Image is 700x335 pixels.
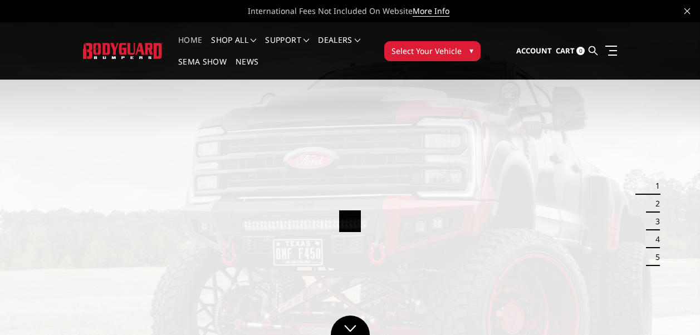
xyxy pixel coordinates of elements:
[178,36,202,58] a: Home
[236,58,258,80] a: News
[211,36,256,58] a: shop all
[576,47,585,55] span: 0
[556,36,585,66] a: Cart 0
[556,46,575,56] span: Cart
[516,46,552,56] span: Account
[391,45,462,57] span: Select Your Vehicle
[469,45,473,56] span: ▾
[83,43,163,58] img: BODYGUARD BUMPERS
[384,41,481,61] button: Select Your Vehicle
[649,248,660,266] button: 5 of 5
[649,213,660,230] button: 3 of 5
[331,316,370,335] a: Click to Down
[516,36,552,66] a: Account
[649,195,660,213] button: 2 of 5
[318,36,360,58] a: Dealers
[649,177,660,195] button: 1 of 5
[178,58,227,80] a: SEMA Show
[413,6,449,17] a: More Info
[649,230,660,248] button: 4 of 5
[265,36,309,58] a: Support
